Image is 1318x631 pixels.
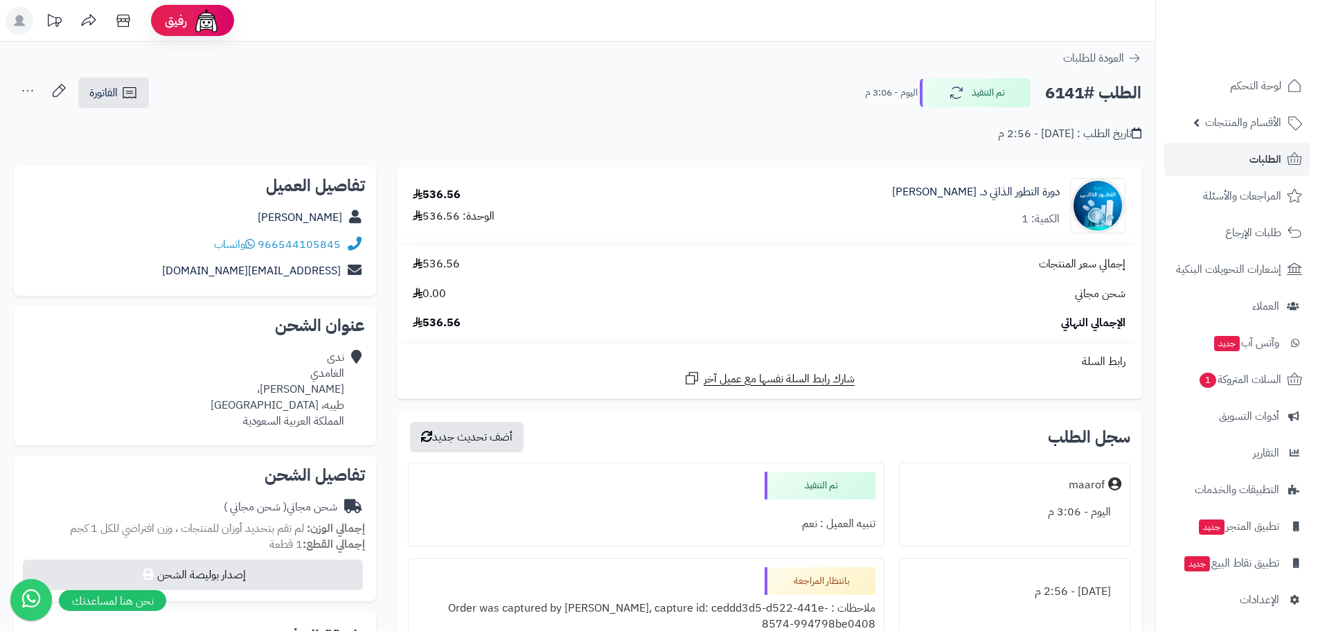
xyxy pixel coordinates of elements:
a: [EMAIL_ADDRESS][DOMAIN_NAME] [162,263,341,279]
div: تم التنفيذ [765,472,875,499]
span: ( شحن مجاني ) [224,499,287,515]
a: شارك رابط السلة نفسها مع عميل آخر [684,370,855,387]
span: العودة للطلبات [1063,50,1124,66]
span: السلات المتروكة [1198,370,1281,389]
span: 536.56 [413,256,460,272]
span: الطلبات [1249,150,1281,169]
span: المراجعات والأسئلة [1203,186,1281,206]
span: شحن مجاني [1075,286,1125,302]
div: [DATE] - 2:56 م [908,578,1121,605]
strong: إجمالي الوزن: [307,520,365,537]
a: [PERSON_NAME] [258,209,342,226]
span: أدوات التسويق [1219,407,1279,426]
span: شارك رابط السلة نفسها مع عميل آخر [704,371,855,387]
span: إجمالي سعر المنتجات [1039,256,1125,272]
span: 1 [1200,373,1216,388]
span: طلبات الإرجاع [1225,223,1281,242]
span: رفيق [165,12,187,29]
span: التقارير [1253,443,1279,463]
a: العملاء [1164,290,1310,323]
span: التطبيقات والخدمات [1195,480,1279,499]
button: تم التنفيذ [920,78,1031,107]
span: تطبيق نقاط البيع [1183,553,1279,573]
div: الكمية: 1 [1022,211,1060,227]
button: أضف تحديث جديد [410,422,524,452]
div: اليوم - 3:06 م [908,499,1121,526]
h2: عنوان الشحن [25,317,365,334]
h2: تفاصيل الشحن [25,467,365,483]
span: الأقسام والمنتجات [1205,113,1281,132]
a: تحديثات المنصة [37,7,71,38]
div: 536.56 [413,187,461,203]
a: الفاتورة [78,78,149,108]
span: 536.56 [413,315,461,331]
div: رابط السلة [402,354,1136,370]
span: 0.00 [413,286,446,302]
div: ندى الغامدي [PERSON_NAME]، طيبه، [GEOGRAPHIC_DATA] المملكة العربية السعودية [211,350,344,429]
a: الإعدادات [1164,583,1310,616]
img: 1752420745-%D8%A7%D9%84%D8%AA%D8%B7%D9%88%D8%B1%20%D8%A7%D9%84%D8%B0%D8%A7%D8%AA%D9%89-90x90.png [1071,178,1125,233]
a: لوحة التحكم [1164,69,1310,103]
span: لوحة التحكم [1230,76,1281,96]
a: أدوات التسويق [1164,400,1310,433]
div: الوحدة: 536.56 [413,208,495,224]
h2: تفاصيل العميل [25,177,365,194]
a: العودة للطلبات [1063,50,1141,66]
a: المراجعات والأسئلة [1164,179,1310,213]
small: 1 قطعة [269,536,365,553]
a: 966544105845 [258,236,341,253]
span: جديد [1199,519,1225,535]
a: التطبيقات والخدمات [1164,473,1310,506]
a: السلات المتروكة1 [1164,363,1310,396]
a: وآتس آبجديد [1164,326,1310,359]
small: اليوم - 3:06 م [865,86,918,100]
div: maarof [1069,477,1105,493]
a: إشعارات التحويلات البنكية [1164,253,1310,286]
span: العملاء [1252,296,1279,316]
span: الإعدادات [1240,590,1279,610]
strong: إجمالي القطع: [303,536,365,553]
span: إشعارات التحويلات البنكية [1176,260,1281,279]
div: تاريخ الطلب : [DATE] - 2:56 م [998,126,1141,142]
h3: سجل الطلب [1048,429,1130,445]
span: لم تقم بتحديد أوزان للمنتجات ، وزن افتراضي للكل 1 كجم [70,520,304,537]
img: logo-2.png [1224,37,1305,66]
h2: الطلب #6141 [1045,79,1141,107]
a: واتساب [214,236,255,253]
a: الطلبات [1164,143,1310,176]
span: جديد [1184,556,1210,571]
img: ai-face.png [193,7,220,35]
a: التقارير [1164,436,1310,470]
a: تطبيق نقاط البيعجديد [1164,546,1310,580]
a: دورة التطور الذاتي د. [PERSON_NAME] [892,184,1060,200]
span: وآتس آب [1213,333,1279,353]
div: بانتظار المراجعة [765,567,875,595]
div: شحن مجاني [224,499,337,515]
a: طلبات الإرجاع [1164,216,1310,249]
span: جديد [1214,336,1240,351]
button: إصدار بوليصة الشحن [23,560,363,590]
span: تطبيق المتجر [1197,517,1279,536]
a: تطبيق المتجرجديد [1164,510,1310,543]
span: الإجمالي النهائي [1061,315,1125,331]
div: تنبيه العميل : نعم [417,510,876,537]
span: الفاتورة [89,85,118,101]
